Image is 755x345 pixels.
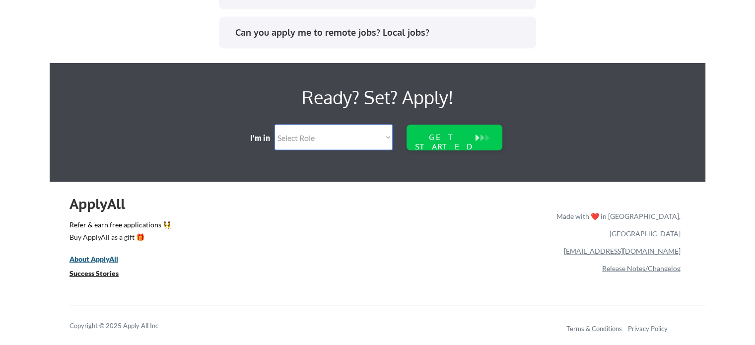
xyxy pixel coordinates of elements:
a: Release Notes/Changelog [602,264,681,273]
a: [EMAIL_ADDRESS][DOMAIN_NAME] [564,247,681,255]
div: Made with ❤️ in [GEOGRAPHIC_DATA], [GEOGRAPHIC_DATA] [552,207,681,242]
a: Privacy Policy [628,325,668,333]
div: Copyright © 2025 Apply All Inc [69,321,184,331]
a: Terms & Conditions [566,325,622,333]
div: Can you apply me to remote jobs? Local jobs? [235,26,527,39]
u: About ApplyAll [69,255,118,263]
div: Buy ApplyAll as a gift 🎁 [69,234,169,241]
a: Refer & earn free applications 👯‍♀️ [69,221,349,232]
div: GET STARTED [413,133,477,151]
div: I'm in [250,133,277,143]
div: Ready? Set? Apply! [189,83,566,112]
a: About ApplyAll [69,254,132,266]
div: ApplyAll [69,196,137,212]
a: Buy ApplyAll as a gift 🎁 [69,232,169,244]
u: Success Stories [69,269,119,277]
a: Success Stories [69,268,132,280]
